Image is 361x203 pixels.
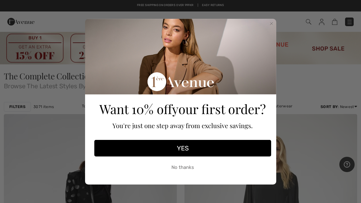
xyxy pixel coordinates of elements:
span: your first order? [172,100,266,117]
button: YES [94,140,271,156]
span: You're just one step away from exclusive savings. [112,121,253,130]
button: Close dialog [268,20,275,27]
button: No thanks [94,160,271,176]
span: Want 10% off [99,100,172,117]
